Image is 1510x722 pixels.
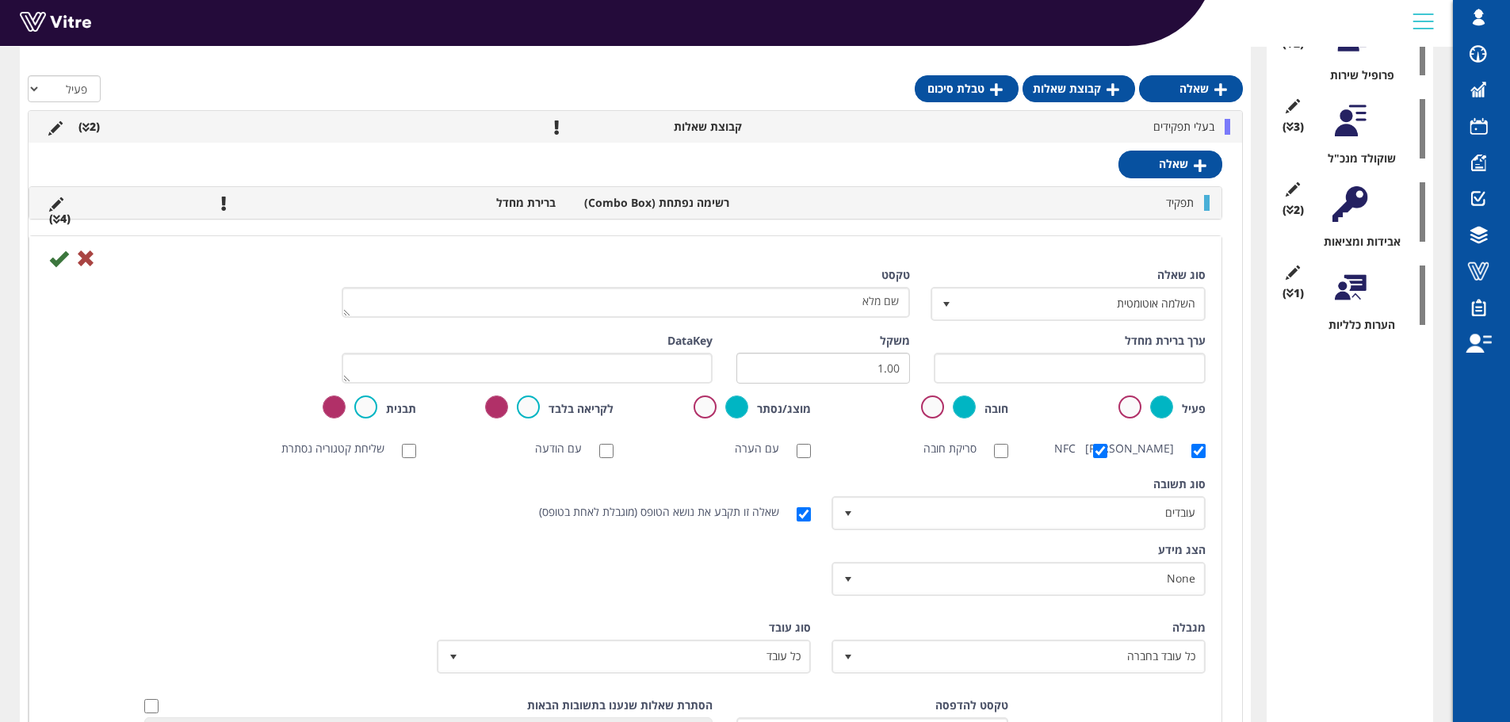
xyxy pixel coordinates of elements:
span: עובדים [862,499,1204,527]
label: שליחת קטגוריה נסתרת [281,441,400,457]
span: בעלי תפקידים [1153,119,1214,134]
span: (1 ) [1283,285,1304,301]
label: טקסט להדפסה [935,697,1008,713]
span: select [439,642,468,670]
label: תבנית [386,401,416,417]
label: [PERSON_NAME] [1131,441,1191,457]
label: משקל [880,333,910,349]
div: אבידות ומציאות [1286,234,1425,250]
label: DataKey [667,333,713,349]
label: NFC [1054,441,1091,457]
li: רשימה נפתחת (Combo Box) [564,195,738,211]
textarea: שם מלא [342,287,910,318]
a: שאלה [1139,75,1243,102]
label: מוצג/נסתר [757,401,811,417]
li: קבוצת שאלות [572,119,750,135]
span: (3 ) [1283,119,1304,135]
input: שאלה זו תקבע את נושא הטופס (מוגבלת לאחת בטופס) [797,507,811,521]
input: סריקת חובה [994,444,1008,458]
label: סוג תשובה [1153,476,1206,492]
li: (4 ) [41,211,78,227]
label: לקריאה בלבד [549,401,614,417]
span: select [834,499,862,527]
label: חובה [984,401,1008,417]
label: פעיל [1182,401,1206,417]
label: עם הערה [735,441,795,457]
input: עם הודעה [599,444,614,458]
a: טבלת סיכום [915,75,1019,102]
label: סוג עובד [769,620,811,636]
li: (2 ) [71,119,108,135]
label: עם הודעה [535,441,598,457]
input: שליחת קטגוריה נסתרת [402,444,416,458]
label: ערך ברירת מחדל [1125,333,1206,349]
div: פרופיל שירות [1286,67,1425,83]
a: שאלה [1118,151,1222,178]
li: ברירת מחדל [389,195,564,211]
label: מגבלה [1172,620,1206,636]
span: תפקיד [1166,195,1194,210]
input: NFC [1093,444,1107,458]
span: כל עובד [467,642,809,670]
input: Hide question based on answer [144,699,159,713]
span: select [834,642,862,670]
input: [PERSON_NAME] [1191,444,1206,458]
label: טקסט [881,267,910,283]
a: קבוצת שאלות [1023,75,1135,102]
label: הצג מידע [1158,542,1206,558]
span: (2 ) [1283,202,1304,218]
div: שוקולד מנכ"ל [1286,151,1425,166]
label: סוג שאלה [1157,267,1206,283]
span: השלמה אוטומטית [961,289,1205,318]
label: סריקת חובה [923,441,992,457]
span: כל עובד בחברה [862,642,1204,670]
span: select [834,564,862,593]
span: select [933,289,961,318]
div: הערות כלליות [1286,317,1425,333]
input: עם הערה [797,444,811,458]
span: None [862,564,1204,593]
label: שאלה זו תקבע את נושא הטופס (מוגבלת לאחת בטופס) [539,504,795,520]
label: הסתרת שאלות שנענו בתשובות הבאות [527,697,713,713]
